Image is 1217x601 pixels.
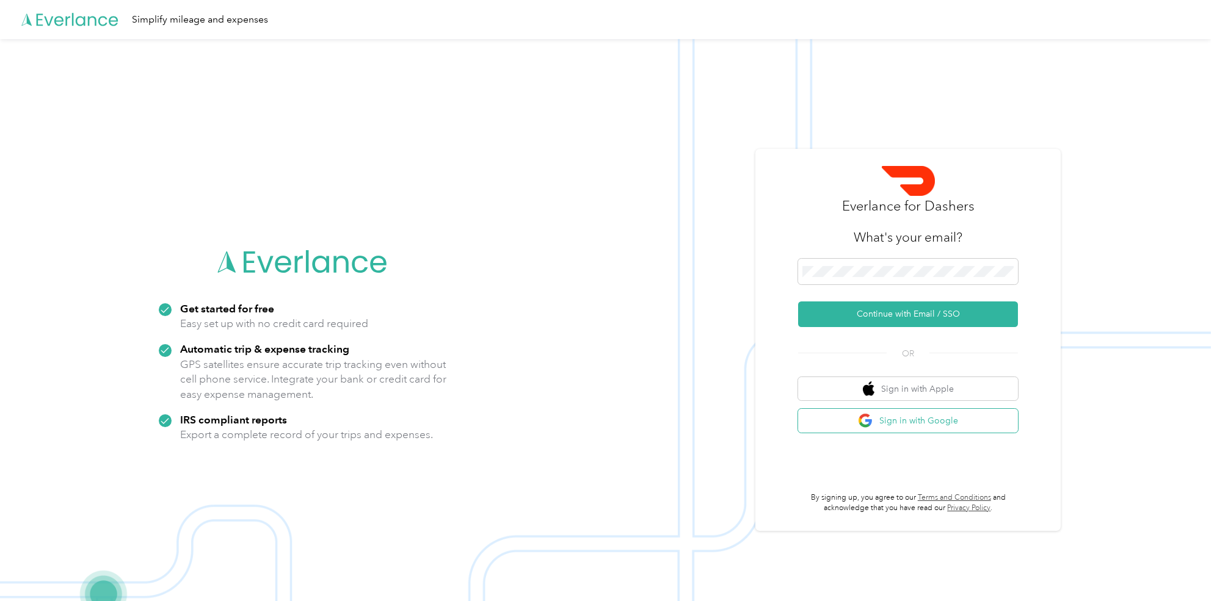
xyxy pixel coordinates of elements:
p: GPS satellites ensure accurate trip tracking even without cell phone service. Integrate your bank... [180,357,447,402]
h3: What's your email? [854,229,962,246]
button: google logoSign in with Google [798,409,1018,433]
strong: Get started for free [180,302,274,315]
img: apple logo [863,381,875,397]
img: google logo [858,413,873,428]
button: apple logoSign in with Apple [798,377,1018,401]
img: group_logo [882,166,935,196]
strong: Automatic trip & expense tracking [180,342,349,355]
h3: group-name [842,196,975,216]
strong: IRS compliant reports [180,413,287,426]
p: Export a complete record of your trips and expenses. [180,427,433,442]
a: Privacy Policy [947,503,990,513]
span: OR [887,347,929,360]
p: Easy set up with no credit card required [180,316,368,331]
p: By signing up, you agree to our and acknowledge that you have read our . [798,492,1018,514]
a: Terms and Conditions [918,493,991,502]
div: Simplify mileage and expenses [132,12,268,27]
button: Continue with Email / SSO [798,301,1018,327]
